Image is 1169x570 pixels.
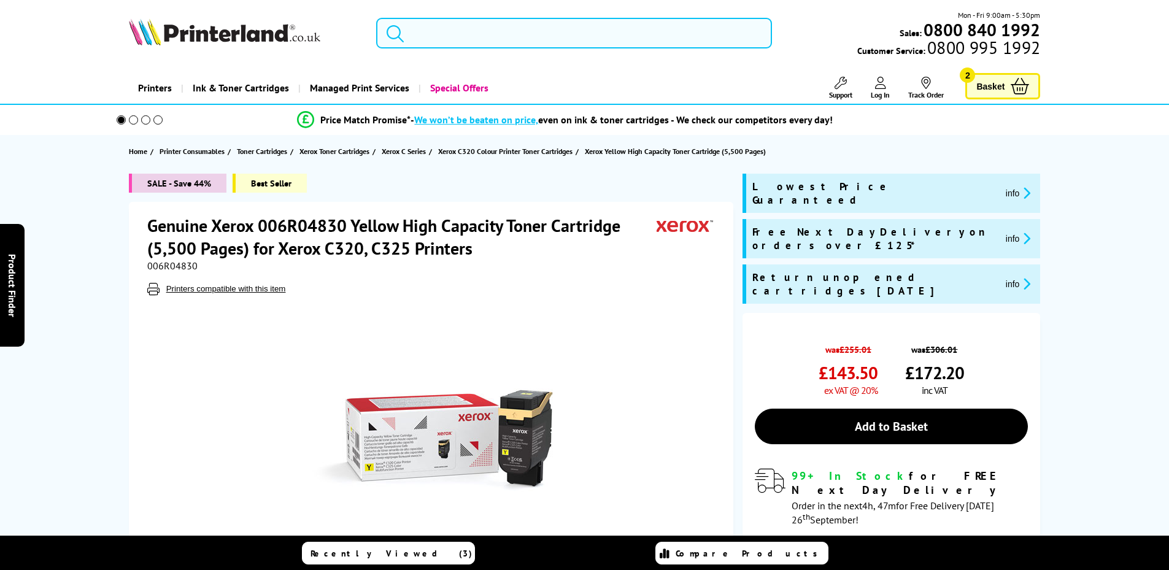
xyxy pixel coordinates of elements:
[958,9,1040,21] span: Mon - Fri 9:00am - 5:30pm
[438,145,573,158] span: Xerox C320 Colour Printer Toner Cartridges
[819,361,878,384] span: £143.50
[585,145,766,158] span: Xerox Yellow High Capacity Toner Cartridge (5,500 Pages)
[100,109,1031,131] li: modal_Promise
[160,145,228,158] a: Printer Consumables
[922,384,947,396] span: inc VAT
[6,253,18,317] span: Product Finder
[320,114,411,126] span: Price Match Promise*
[585,145,769,158] a: Xerox Yellow High Capacity Toner Cartridge (5,500 Pages)
[819,337,878,355] span: was
[871,90,890,99] span: Log In
[193,72,289,104] span: Ink & Toner Cartridges
[752,180,996,207] span: Lowest Price Guaranteed
[752,225,996,252] span: Free Next Day Delivery on orders over £125*
[147,214,657,260] h1: Genuine Xerox 006R04830 Yellow High Capacity Toner Cartridge (5,500 Pages) for Xerox C320, C325 P...
[655,542,828,564] a: Compare Products
[233,174,307,193] span: Best Seller
[676,548,824,559] span: Compare Products
[382,145,426,158] span: Xerox C Series
[129,18,361,48] a: Printerland Logo
[862,499,896,512] span: 4h, 47m
[755,469,1028,525] div: modal_delivery
[960,67,975,83] span: 2
[299,145,369,158] span: Xerox Toner Cartridges
[905,361,964,384] span: £172.20
[129,174,226,193] span: SALE - Save 44%
[755,409,1028,444] a: Add to Basket
[147,260,198,272] span: 006R04830
[829,90,852,99] span: Support
[905,337,964,355] span: was
[163,283,290,294] button: Printers compatible with this item
[792,469,1028,497] div: for FREE Next Day Delivery
[657,214,713,237] img: Xerox
[976,78,1005,94] span: Basket
[160,145,225,158] span: Printer Consumables
[824,384,878,396] span: ex VAT @ 20%
[181,72,298,104] a: Ink & Toner Cartridges
[908,77,944,99] a: Track Order
[829,77,852,99] a: Support
[438,145,576,158] a: Xerox C320 Colour Printer Toner Cartridges
[900,27,922,39] span: Sales:
[925,344,957,355] strike: £306.01
[382,145,429,158] a: Xerox C Series
[129,145,150,158] a: Home
[311,548,473,559] span: Recently Viewed (3)
[792,499,994,526] span: Order in the next for Free Delivery [DATE] 26 September!
[419,72,498,104] a: Special Offers
[302,542,475,564] a: Recently Viewed (3)
[312,320,553,560] img: Xerox 006R04830 Yellow High Capacity Toner Cartridge (5,500 Pages)
[299,145,372,158] a: Xerox Toner Cartridges
[924,18,1040,41] b: 0800 840 1992
[792,469,909,483] span: 99+ In Stock
[1002,277,1035,291] button: promo-description
[857,42,1040,56] span: Customer Service:
[1002,231,1035,245] button: promo-description
[414,114,538,126] span: We won’t be beaten on price,
[871,77,890,99] a: Log In
[129,72,181,104] a: Printers
[803,511,810,522] sup: th
[237,145,290,158] a: Toner Cartridges
[839,344,871,355] strike: £255.01
[1002,186,1035,200] button: promo-description
[237,145,287,158] span: Toner Cartridges
[965,73,1040,99] a: Basket 2
[129,18,320,45] img: Printerland Logo
[298,72,419,104] a: Managed Print Services
[922,24,1040,36] a: 0800 840 1992
[752,271,996,298] span: Return unopened cartridges [DATE]
[129,145,147,158] span: Home
[925,42,1040,53] span: 0800 995 1992
[411,114,833,126] div: - even on ink & toner cartridges - We check our competitors every day!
